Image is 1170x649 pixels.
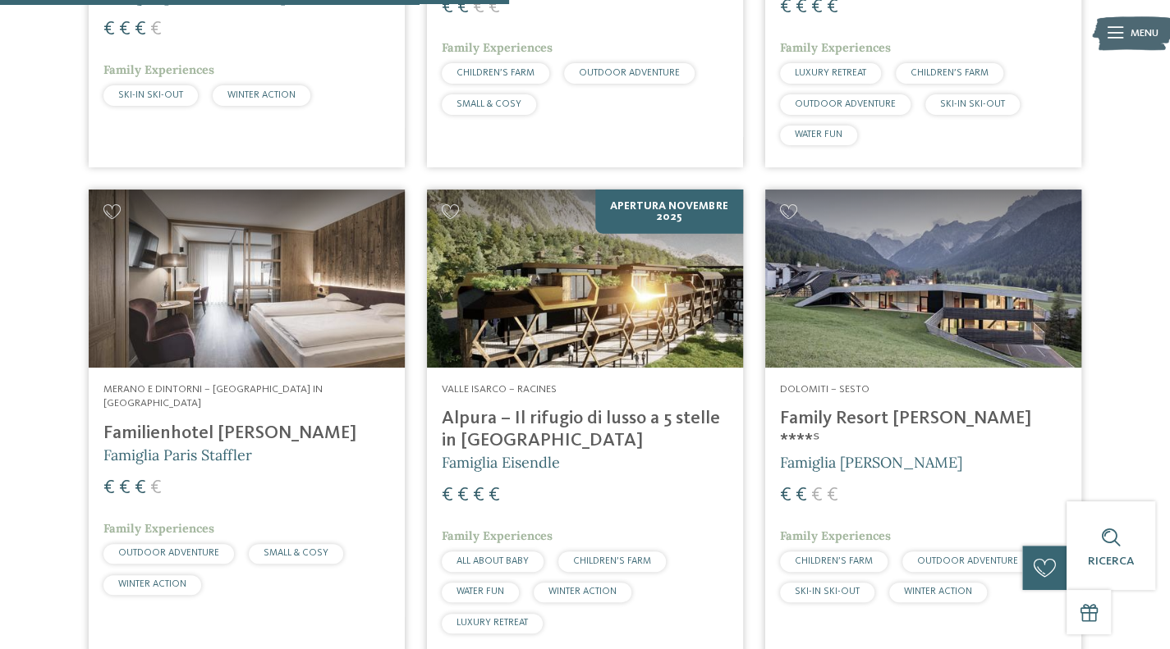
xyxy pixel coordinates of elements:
span: € [473,486,484,505]
span: € [103,478,115,498]
span: Famiglia Paris Staffler [103,446,252,464]
span: ALL ABOUT BABY [457,556,529,566]
span: LUXURY RETREAT [457,618,528,628]
h4: Alpura – Il rifugio di lusso a 5 stelle in [GEOGRAPHIC_DATA] [442,408,728,452]
span: WINTER ACTION [118,579,186,589]
span: Family Experiences [103,521,214,536]
span: € [827,486,838,505]
span: € [150,478,162,498]
span: € [796,486,807,505]
span: Family Experiences [780,528,891,543]
span: € [489,486,500,505]
span: WINTER ACTION [227,90,296,100]
span: € [811,486,823,505]
span: € [135,20,146,39]
span: Famiglia [PERSON_NAME] [780,453,962,472]
span: SMALL & COSY [457,99,521,109]
span: OUTDOOR ADVENTURE [118,548,219,558]
h4: Familienhotel [PERSON_NAME] [103,423,390,445]
span: Dolomiti – Sesto [780,384,869,395]
span: SMALL & COSY [264,548,328,558]
span: € [457,486,469,505]
span: SKI-IN SKI-OUT [795,587,860,596]
span: Family Experiences [780,40,891,55]
span: Family Experiences [103,62,214,77]
span: Famiglia Eisendle [442,453,560,472]
span: WATER FUN [795,130,842,139]
img: Cercate un hotel per famiglie? Qui troverete solo i migliori! [89,190,405,367]
span: OUTDOOR ADVENTURE [579,68,680,78]
span: € [150,20,162,39]
span: € [780,486,791,505]
span: € [119,478,131,498]
span: SKI-IN SKI-OUT [118,90,183,100]
span: Family Experiences [442,40,553,55]
span: Family Experiences [442,528,553,543]
span: OUTDOOR ADVENTURE [795,99,896,109]
span: WINTER ACTION [548,587,617,596]
span: € [103,20,115,39]
span: WINTER ACTION [904,587,972,596]
span: € [119,20,131,39]
span: CHILDREN’S FARM [457,68,535,78]
span: € [135,478,146,498]
span: CHILDREN’S FARM [795,556,873,566]
img: Cercate un hotel per famiglie? Qui troverete solo i migliori! [427,190,743,367]
h4: Family Resort [PERSON_NAME] ****ˢ [780,408,1067,452]
span: Valle Isarco – Racines [442,384,557,395]
span: LUXURY RETREAT [795,68,866,78]
span: SKI-IN SKI-OUT [940,99,1005,109]
span: WATER FUN [457,587,504,596]
span: OUTDOOR ADVENTURE [917,556,1018,566]
span: CHILDREN’S FARM [911,68,989,78]
span: CHILDREN’S FARM [573,556,651,566]
img: Family Resort Rainer ****ˢ [765,190,1081,367]
span: Ricerca [1088,555,1134,567]
span: € [442,486,453,505]
span: Merano e dintorni – [GEOGRAPHIC_DATA] in [GEOGRAPHIC_DATA] [103,384,323,409]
